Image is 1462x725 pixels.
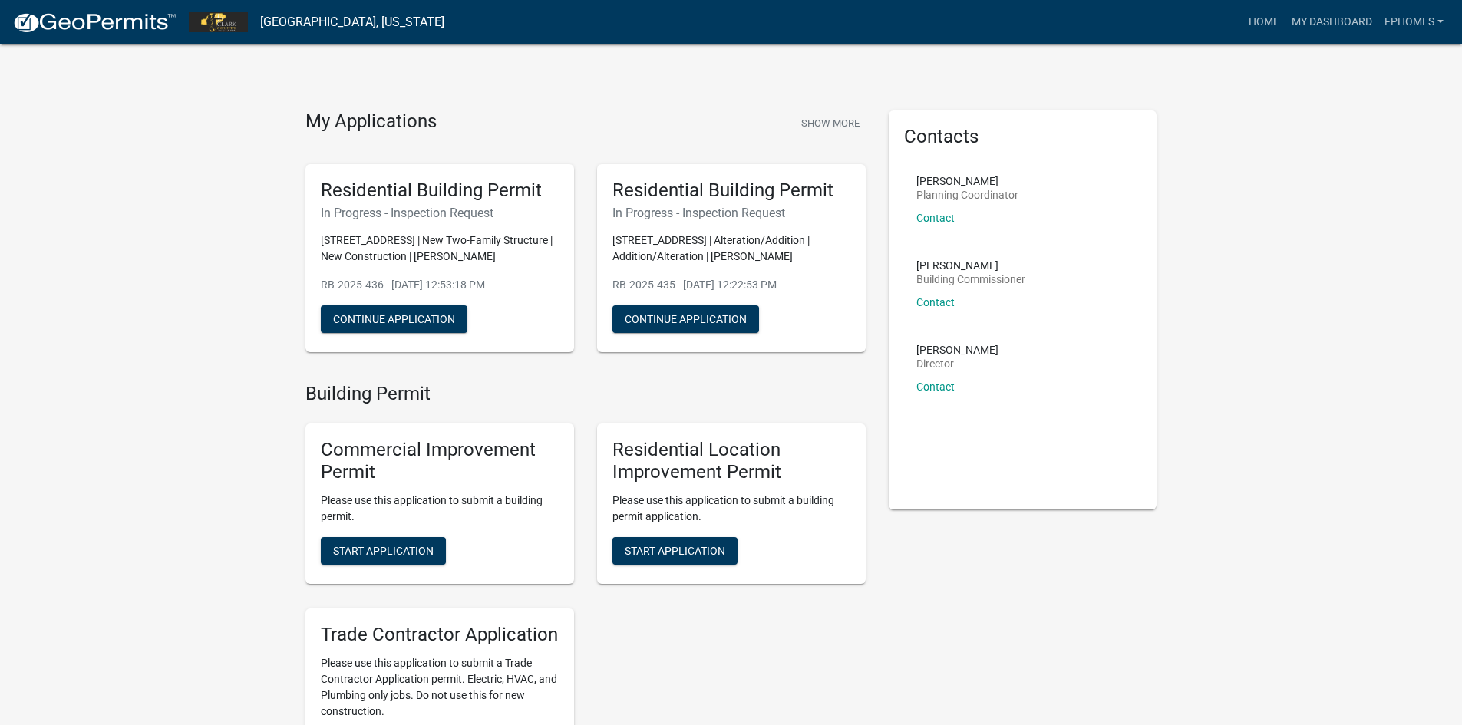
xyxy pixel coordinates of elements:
[795,110,866,136] button: Show More
[333,544,434,556] span: Start Application
[1285,8,1378,37] a: My Dashboard
[625,544,725,556] span: Start Application
[189,12,248,32] img: Clark County, Indiana
[305,383,866,405] h4: Building Permit
[321,624,559,646] h5: Trade Contractor Application
[612,206,850,220] h6: In Progress - Inspection Request
[612,180,850,202] h5: Residential Building Permit
[321,277,559,293] p: RB-2025-436 - [DATE] 12:53:18 PM
[1243,8,1285,37] a: Home
[321,206,559,220] h6: In Progress - Inspection Request
[916,296,955,308] a: Contact
[612,305,759,333] button: Continue Application
[916,260,1025,271] p: [PERSON_NAME]
[612,439,850,483] h5: Residential Location Improvement Permit
[321,232,559,265] p: [STREET_ADDRESS] | New Two-Family Structure | New Construction | [PERSON_NAME]
[612,537,738,565] button: Start Application
[321,537,446,565] button: Start Application
[321,180,559,202] h5: Residential Building Permit
[612,232,850,265] p: [STREET_ADDRESS] | Alteration/Addition | Addition/Alteration | [PERSON_NAME]
[305,110,437,133] h4: My Applications
[260,9,444,35] a: [GEOGRAPHIC_DATA], [US_STATE]
[321,439,559,483] h5: Commercial Improvement Permit
[916,381,955,393] a: Contact
[321,655,559,720] p: Please use this application to submit a Trade Contractor Application permit. Electric, HVAC, and ...
[916,189,1018,200] p: Planning Coordinator
[1378,8,1450,37] a: FPHomes
[612,493,850,525] p: Please use this application to submit a building permit application.
[321,305,467,333] button: Continue Application
[916,212,955,224] a: Contact
[916,274,1025,285] p: Building Commissioner
[612,277,850,293] p: RB-2025-435 - [DATE] 12:22:53 PM
[916,176,1018,186] p: [PERSON_NAME]
[904,126,1142,148] h5: Contacts
[321,493,559,525] p: Please use this application to submit a building permit.
[916,344,998,355] p: [PERSON_NAME]
[916,358,998,369] p: Director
